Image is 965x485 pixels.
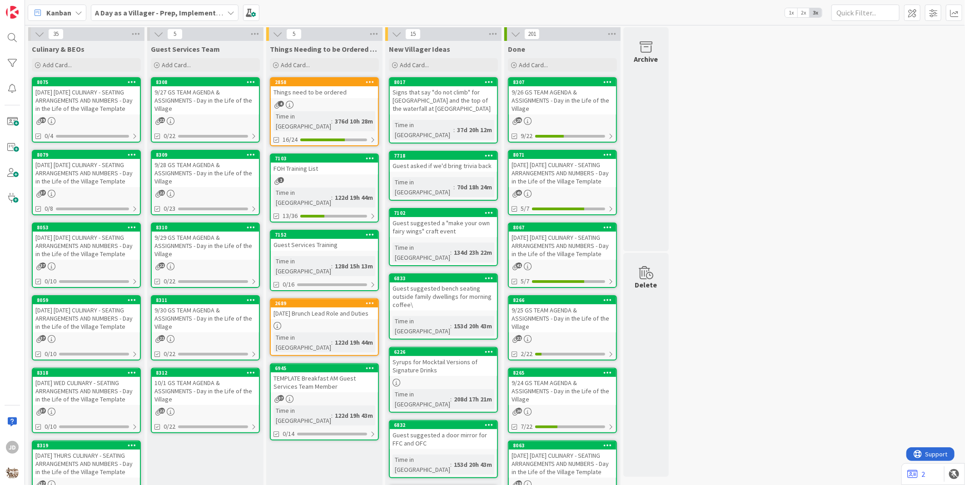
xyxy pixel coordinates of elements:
span: 22 [159,190,165,196]
div: Things need to be ordered [271,86,378,98]
div: Time in [GEOGRAPHIC_DATA] [393,120,453,140]
div: Time in [GEOGRAPHIC_DATA] [274,256,331,276]
span: 0/10 [45,277,56,286]
div: 37d 20h 12m [455,125,494,135]
div: 8318 [33,369,140,377]
div: [DATE] THURS CULINARY - SEATING ARRANGEMENTS AND NUMBERS - Day in the Life of the Village Template [33,450,140,478]
div: Guest Services Training [271,239,378,251]
div: 6833 [390,274,497,282]
span: : [450,321,452,331]
div: 122d 19h 43m [333,411,375,421]
div: Guest suggested bench seating outside family dwellings for morning coffee\ [390,282,497,311]
div: 153d 20h 43m [452,321,494,331]
div: 7718 [390,152,497,160]
div: 83079/26 GS TEAM AGENDA & ASSIGNMENTS - Day in the Life of the Village [509,78,616,114]
div: 83119/30 GS TEAM AGENDA & ASSIGNMENTS - Day in the Life of the Village [152,296,259,332]
div: 8071 [509,151,616,159]
div: Time in [GEOGRAPHIC_DATA] [393,455,450,475]
div: 8053 [33,223,140,232]
span: Kanban [46,7,71,18]
div: 8067 [509,223,616,232]
div: 2689[DATE] Brunch Lead Role and Duties [271,299,378,319]
div: TEMPLATE Breakfast AM Guest Services Team Member [271,372,378,392]
div: 8309 [156,152,259,158]
div: [DATE] [DATE] CULINARY - SEATING ARRANGEMENTS AND NUMBERS - Day in the Life of the Village Template [509,159,616,187]
div: 8307 [513,79,616,85]
span: 0/10 [45,349,56,359]
div: [DATE] [DATE] CULINARY - SEATING ARRANGEMENTS AND NUMBERS - Day in the Life of the Village Template [33,304,140,332]
span: Things Needing to be Ordered - PUT IN CARD, Don't make new card [270,45,379,54]
div: Archive [634,54,658,64]
div: 6945 [275,365,378,371]
span: 9/22 [521,131,532,141]
div: Time in [GEOGRAPHIC_DATA] [274,111,331,131]
div: 10/1 GS TEAM AGENDA & ASSIGNMENTS - Day in the Life of the Village [152,377,259,405]
div: 8075 [33,78,140,86]
span: 22 [159,408,165,414]
span: 20 [516,408,522,414]
span: Add Card... [281,61,310,69]
span: 0/22 [164,131,175,141]
span: 0/10 [45,422,56,431]
div: 8075 [37,79,140,85]
div: 7102 [394,210,497,216]
span: 22 [159,117,165,123]
span: : [331,116,333,126]
span: 0/14 [283,429,294,439]
span: 37 [40,190,46,196]
span: 43 [516,190,522,196]
span: 0/22 [164,349,175,359]
div: 8067[DATE] [DATE] CULINARY - SEATING ARRANGEMENTS AND NUMBERS - Day in the Life of the Village Te... [509,223,616,260]
span: 5/7 [521,204,529,213]
div: 7103 [275,155,378,162]
div: [DATE] [DATE] CULINARY - SEATING ARRANGEMENTS AND NUMBERS - Day in the Life of the Village Template [509,450,616,478]
div: 2689 [275,300,378,307]
img: Visit kanbanzone.com [6,6,19,19]
div: 8266 [509,296,616,304]
span: 201 [524,29,540,40]
span: 39 [40,117,46,123]
div: Time in [GEOGRAPHIC_DATA] [274,332,331,352]
div: 9/30 GS TEAM AGENDA & ASSIGNMENTS - Day in the Life of the Village [152,304,259,332]
div: 8059 [33,296,140,304]
div: 8310 [152,223,259,232]
span: 15 [405,29,421,40]
div: 70d 18h 24m [455,182,494,192]
div: 7102Guest suggested a "make your own fairy wings" craft event [390,209,497,237]
div: 8017Signs that say "do not climb" for [GEOGRAPHIC_DATA] and the top of the waterfall at [GEOGRAPH... [390,78,497,114]
span: 5 [286,29,302,40]
div: 7152 [271,231,378,239]
span: 13/36 [283,211,298,221]
span: Support [19,1,41,12]
div: 6226 [390,348,497,356]
img: avatar [6,466,19,479]
span: 5 [167,29,183,40]
div: 9/26 GS TEAM AGENDA & ASSIGNMENTS - Day in the Life of the Village [509,86,616,114]
span: 5/7 [521,277,529,286]
div: 82659/24 GS TEAM AGENDA & ASSIGNMENTS - Day in the Life of the Village [509,369,616,405]
div: FOH Training List [271,163,378,174]
div: 6833Guest suggested bench seating outside family dwellings for morning coffee\ [390,274,497,311]
span: 0/4 [45,131,53,141]
div: 83099/28 GS TEAM AGENDA & ASSIGNMENTS - Day in the Life of the Village [152,151,259,187]
div: 8017 [394,79,497,85]
div: 208d 17h 21m [452,394,494,404]
span: 41 [516,262,522,268]
div: 8265 [513,370,616,376]
div: 134d 23h 22m [452,247,494,257]
div: 8067 [513,224,616,231]
div: Delete [635,279,657,290]
div: 8071 [513,152,616,158]
span: Add Card... [162,61,191,69]
a: 2 [907,469,925,480]
div: 122d 19h 44m [333,337,375,347]
div: 8079 [33,151,140,159]
div: 8059[DATE] [DATE] CULINARY - SEATING ARRANGEMENTS AND NUMBERS - Day in the Life of the Village Te... [33,296,140,332]
div: 9/24 GS TEAM AGENDA & ASSIGNMENTS - Day in the Life of the Village [509,377,616,405]
span: New Villager Ideas [389,45,450,54]
div: Time in [GEOGRAPHIC_DATA] [393,177,453,197]
span: 37 [40,335,46,341]
span: : [450,394,452,404]
div: 7152 [275,232,378,238]
div: 8075[DATE] [DATE] CULINARY - SEATING ARRANGEMENTS AND NUMBERS - Day in the Life of the Village Te... [33,78,140,114]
